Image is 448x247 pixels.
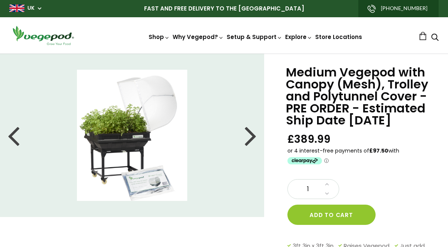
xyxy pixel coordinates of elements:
a: Why Vegepod? [173,33,224,41]
span: 1 [295,184,321,194]
img: gb_large.png [9,4,24,12]
h1: Medium Vegepod with Canopy (Mesh), Trolley and Polytunnel Cover - PRE ORDER - Estimated Ship Date... [286,66,429,126]
a: UK [27,4,35,12]
span: £389.99 [287,132,331,146]
a: Decrease quantity by 1 [323,189,331,199]
img: Medium Vegepod with Canopy (Mesh), Trolley and Polytunnel Cover - PRE ORDER - Estimated Ship Date... [77,70,187,201]
a: Search [431,34,439,42]
a: Increase quantity by 1 [323,180,331,189]
a: Shop [149,33,170,41]
a: Setup & Support [227,33,282,41]
a: Explore [285,33,312,41]
button: Add to cart [287,205,376,225]
a: Store Locations [315,33,362,41]
img: Vegepod [9,25,77,46]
